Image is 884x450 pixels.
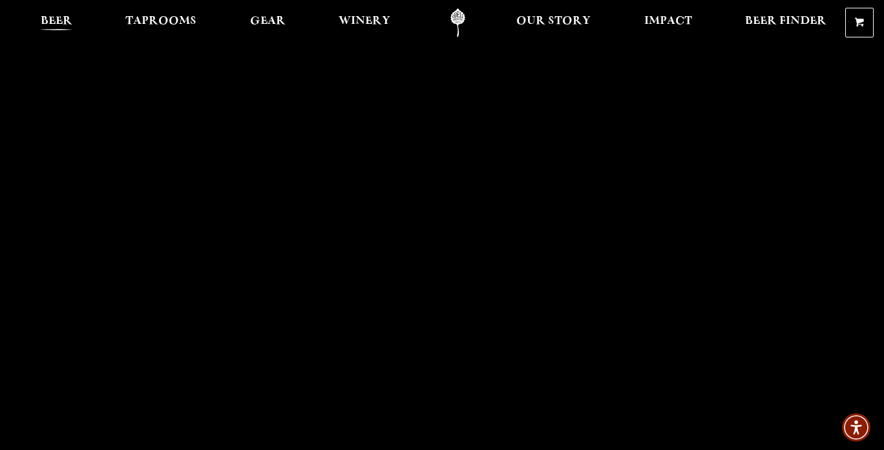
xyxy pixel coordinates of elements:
[508,8,599,37] a: Our Story
[636,8,700,37] a: Impact
[117,8,205,37] a: Taprooms
[516,16,591,26] span: Our Story
[737,8,835,37] a: Beer Finder
[330,8,399,37] a: Winery
[32,8,81,37] a: Beer
[41,16,72,26] span: Beer
[125,16,196,26] span: Taprooms
[842,413,870,442] div: Accessibility Menu
[242,8,294,37] a: Gear
[644,16,692,26] span: Impact
[434,8,482,37] a: Odell Home
[339,16,390,26] span: Winery
[250,16,286,26] span: Gear
[745,16,826,26] span: Beer Finder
